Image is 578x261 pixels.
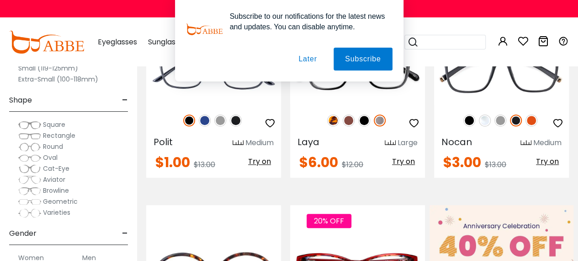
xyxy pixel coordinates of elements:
button: Subscribe [334,48,392,71]
span: Aviator [43,175,65,184]
img: Aviator.png [18,175,41,185]
span: Square [43,120,65,129]
span: Cat-Eye [43,164,69,173]
img: Rectangle.png [18,131,41,141]
img: Oval.png [18,153,41,163]
span: - [122,223,128,245]
span: $13.00 [485,159,506,170]
span: Try on [392,156,415,167]
span: Shape [9,89,32,111]
span: $12.00 [342,159,363,170]
span: $1.00 [155,152,190,172]
div: Large [398,137,418,148]
img: size ruler [520,140,531,147]
span: Try on [536,156,559,167]
img: Matte Black [230,114,242,126]
div: Medium [245,137,274,148]
img: Cat-Eye.png [18,164,41,174]
img: Brown [343,114,355,126]
span: $3.00 [443,152,481,172]
img: notification icon [186,11,223,48]
span: Polit [154,136,173,148]
span: - [122,89,128,111]
span: $13.00 [194,159,215,170]
img: Orange [525,114,537,126]
span: Rectangle [43,131,75,140]
img: Leopard [327,114,339,126]
img: Round.png [18,142,41,152]
span: Gender [9,223,37,245]
img: Black [463,114,475,126]
img: Gun [374,114,386,126]
img: Browline.png [18,186,41,196]
span: Geometric [43,197,78,206]
img: Square.png [18,120,41,130]
span: Round [43,142,63,151]
div: Subscribe to our notifications for the latest news and updates. You can disable anytime. [223,11,392,32]
span: Nocan [441,136,472,148]
button: Try on [533,156,562,168]
span: Try on [248,156,271,167]
div: Medium [533,137,562,148]
img: Geometric.png [18,197,41,207]
img: Black [358,114,370,126]
button: Try on [389,156,418,168]
span: Varieties [43,208,70,217]
img: size ruler [233,140,244,147]
button: Try on [245,156,274,168]
img: Gray [494,114,506,126]
img: Blue [199,114,211,126]
img: Varieties.png [18,208,41,218]
span: Laya [297,136,319,148]
img: Gray [214,114,226,126]
button: Later [287,48,328,71]
img: Matte Black [510,114,522,126]
span: 20% OFF [307,214,351,228]
span: Oval [43,153,58,162]
span: $6.00 [299,152,338,172]
img: Black [183,114,195,126]
img: size ruler [385,140,396,147]
img: Clear [479,114,491,126]
span: Browline [43,186,69,195]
